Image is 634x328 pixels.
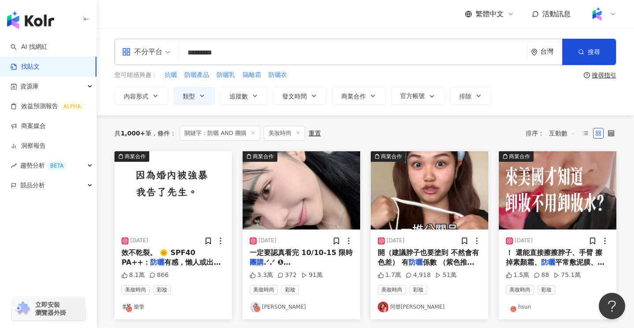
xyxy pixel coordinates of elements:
[549,126,575,140] span: 互動數
[258,237,276,244] div: [DATE]
[332,87,386,105] button: 商業合作
[250,302,353,312] a: KOL Avatar[PERSON_NAME]
[541,258,555,266] mark: 防曬
[281,285,299,295] span: 彩妝
[378,285,406,295] span: 美妝時尚
[378,248,479,266] span: 開（建議脖子也要塗到 不然會有色差） 有
[11,102,84,111] a: 效益預測報告ALPHA
[499,151,616,230] img: post-image
[151,130,176,137] span: 條件 ：
[553,271,581,280] div: 75.1萬
[450,87,491,105] button: 排除
[122,302,225,312] a: KOL Avatar樂擎
[250,271,273,280] div: 3.3萬
[506,248,602,266] span: ！ 還能直接擦擦脖子、手臂 擦掉素顏霜、
[122,45,162,59] div: 不分平台
[387,237,405,244] div: [DATE]
[11,142,46,150] a: 洞察報告
[371,151,488,230] img: post-image
[588,48,600,55] span: 搜尋
[20,175,45,195] span: 競品分析
[149,271,169,280] div: 866
[250,285,278,295] span: 美妝時尚
[269,71,287,80] span: 防曬衣
[47,161,67,170] div: BETA
[122,271,145,280] div: 8.1萬
[405,271,431,280] div: 4,918
[122,302,132,312] img: KOL Avatar
[250,258,326,276] span: .ᐟ‪‪‪.ᐟ‪‪‪ ❶ PH[PERSON_NAME]
[122,258,221,276] span: 有感，懶人或出遊首選。 3️⃣ 「
[11,43,48,51] a: searchAI 找網紅
[243,71,261,80] span: 隔離霜
[184,70,210,80] button: 防曬產品
[130,237,148,244] div: [DATE]
[253,152,274,161] div: 商業合作
[264,126,305,141] span: 美妝時尚
[217,71,235,80] span: 防曬乳
[378,258,474,276] span: 係數 （紫色推薦蠟黃 黃皮膚使用 粉
[121,130,145,137] span: 1,000+
[506,302,609,312] a: KOL Avatarhsun
[309,130,321,137] div: 重置
[165,71,177,80] span: 抗曬
[220,87,268,105] button: 追蹤數
[273,87,327,105] button: 發文時間
[11,163,17,169] span: rise
[153,285,171,295] span: 彩妝
[589,6,605,22] img: Kolr%20app%20icon%20%281%29.png
[391,87,445,105] button: 官方帳號
[164,70,177,80] button: 抗曬
[475,9,504,19] span: 繁體中文
[242,70,262,80] button: 隔離霜
[409,258,423,266] mark: 防曬
[459,93,472,100] span: 排除
[114,71,158,80] span: 您可能感興趣：
[400,92,425,99] span: 官方帳號
[183,93,195,100] span: 類型
[180,126,260,141] span: 關鍵字：防曬 AND 團購
[506,302,516,312] img: KOL Avatar
[531,49,538,55] span: environment
[243,151,360,230] div: post-image商業合作
[506,271,529,280] div: 1.5萬
[509,152,530,161] div: 商業合作
[538,285,555,295] span: 彩妝
[599,293,625,319] iframe: Help Scout Beacon - Open
[124,93,148,100] span: 內容形式
[562,39,616,65] button: 搜尋
[243,151,360,230] img: post-image
[378,271,401,280] div: 1.7萬
[114,130,151,137] div: 共 筆
[584,72,590,78] span: question-circle
[540,48,562,55] div: 台灣
[11,62,40,71] a: 找貼文
[229,93,248,100] span: 追蹤數
[150,258,164,266] mark: 防曬
[173,87,215,105] button: 類型
[184,71,209,80] span: 防曬產品
[282,93,307,100] span: 發文時間
[499,151,616,230] div: post-image商業合作
[35,301,66,317] span: 立即安裝 瀏覽器外掛
[11,122,46,131] a: 商案媒合
[216,70,236,80] button: 防曬乳
[7,11,54,29] img: logo
[250,248,353,257] span: 一定要認真看完 10/10-15 限時
[515,237,533,244] div: [DATE]
[506,285,534,295] span: 美妝時尚
[114,151,232,230] img: post-image
[409,285,427,295] span: 彩妝
[14,302,31,316] img: chrome extension
[542,10,571,18] span: 活動訊息
[125,152,146,161] div: 商業合作
[534,271,549,280] div: 88
[11,297,85,321] a: chrome extension立即安裝 瀏覽器外掛
[122,248,195,266] span: 效不乾裂。 🌞 SPF40 PA++：
[122,47,131,56] span: appstore
[250,258,264,266] mark: 團購
[378,302,388,312] img: KOL Avatar
[20,77,39,96] span: 資源庫
[592,72,616,79] div: 搜尋指引
[250,302,260,312] img: KOL Avatar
